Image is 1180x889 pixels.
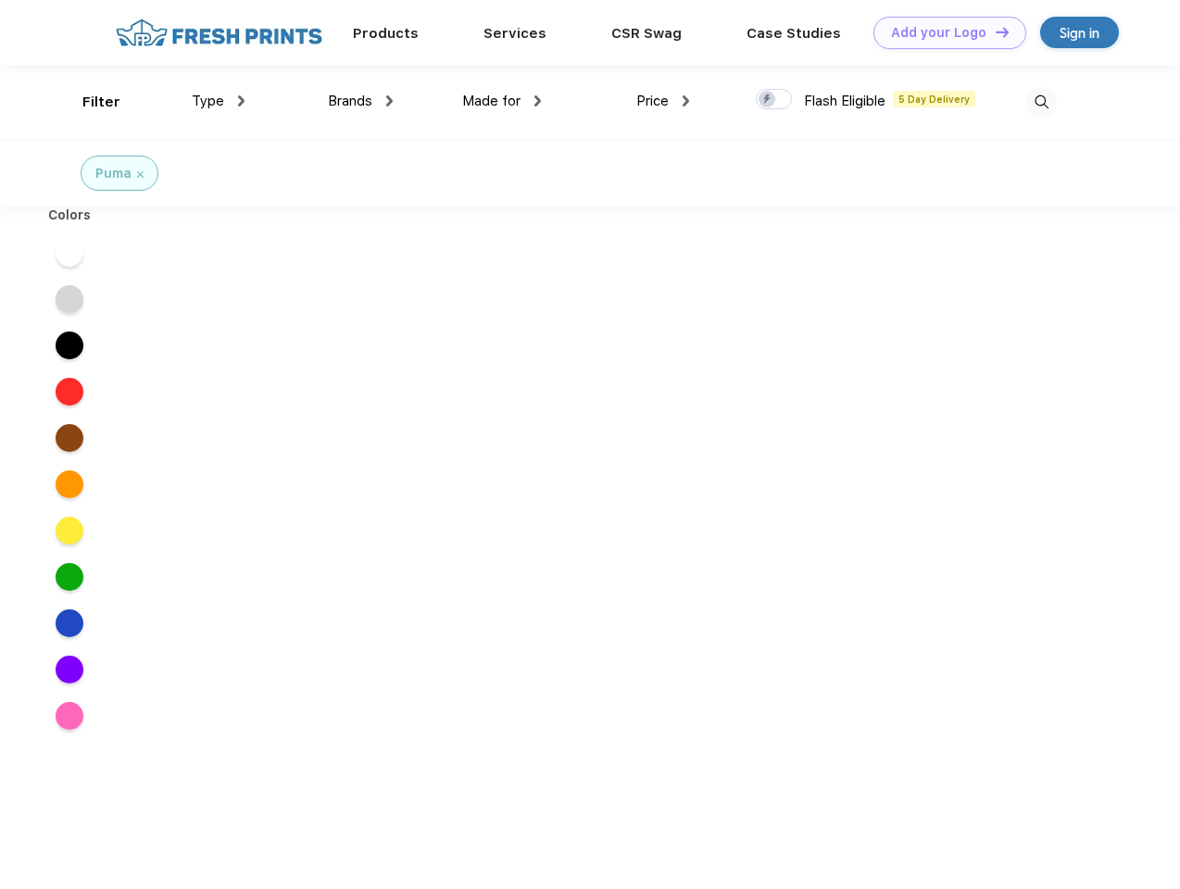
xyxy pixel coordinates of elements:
[34,206,106,225] div: Colors
[483,25,546,42] a: Services
[534,95,541,106] img: dropdown.png
[891,25,986,41] div: Add your Logo
[683,95,689,106] img: dropdown.png
[636,93,669,109] span: Price
[1060,22,1099,44] div: Sign in
[110,17,328,49] img: fo%20logo%202.webp
[1026,87,1057,118] img: desktop_search.svg
[82,92,120,113] div: Filter
[462,93,521,109] span: Made for
[893,91,975,107] span: 5 Day Delivery
[238,95,245,106] img: dropdown.png
[95,164,132,183] div: Puma
[804,93,885,109] span: Flash Eligible
[386,95,393,106] img: dropdown.png
[1040,17,1119,48] a: Sign in
[137,171,144,178] img: filter_cancel.svg
[611,25,682,42] a: CSR Swag
[192,93,224,109] span: Type
[353,25,419,42] a: Products
[328,93,372,109] span: Brands
[996,27,1009,37] img: DT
